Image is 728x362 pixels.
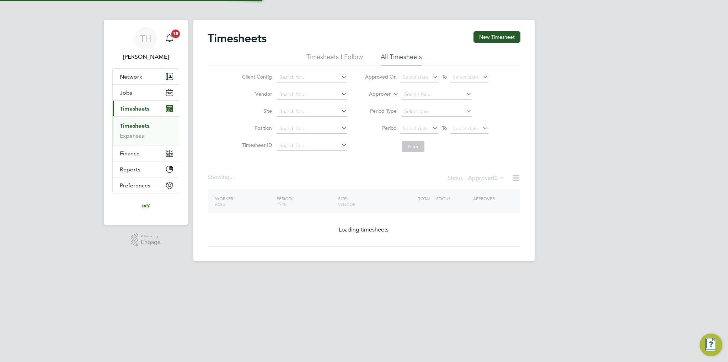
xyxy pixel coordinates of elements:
[453,125,478,132] span: Select date
[240,125,272,131] label: Position
[700,334,722,356] button: Engage Resource Center
[473,31,520,43] button: New Timesheet
[448,174,506,183] div: Status
[162,27,177,50] a: 18
[120,150,140,157] span: Finance
[120,132,144,139] a: Expenses
[365,74,397,80] label: Approved On
[171,30,180,38] span: 18
[277,141,347,151] input: Search for...
[113,145,179,161] button: Finance
[381,53,422,65] li: All Timesheets
[120,166,140,173] span: Reports
[208,31,267,46] h2: Timesheets
[208,174,235,181] div: Showing
[277,107,347,117] input: Search for...
[468,175,505,182] label: Approved
[240,91,272,97] label: Vendor
[131,233,161,247] a: Powered byEngage
[120,182,150,189] span: Preferences
[230,174,234,181] span: ...
[402,90,472,100] input: Search for...
[440,72,449,81] span: To
[403,74,428,80] span: Select date
[104,20,188,225] nav: Main navigation
[240,142,272,148] label: Timesheet ID
[140,34,151,43] span: TH
[277,124,347,134] input: Search for...
[113,85,179,100] button: Jobs
[120,73,142,80] span: Network
[359,91,391,98] label: Approver
[453,74,478,80] span: Select date
[120,122,149,129] a: Timesheets
[113,69,179,84] button: Network
[140,201,151,212] img: ivyresourcegroup-logo-retina.png
[277,90,347,100] input: Search for...
[112,53,179,61] span: Tom Harvey
[365,125,397,131] label: Period
[240,74,272,80] label: Client Config
[113,161,179,177] button: Reports
[141,239,161,245] span: Engage
[277,73,347,82] input: Search for...
[120,105,149,112] span: Timesheets
[402,141,424,152] button: Filter
[240,108,272,114] label: Site
[440,123,449,133] span: To
[113,177,179,193] button: Preferences
[120,89,132,96] span: Jobs
[402,107,472,117] input: Select one
[365,108,397,114] label: Period Type
[494,175,498,182] span: 0
[112,27,179,61] a: TH[PERSON_NAME]
[113,101,179,116] button: Timesheets
[112,201,179,212] a: Go to home page
[403,125,428,132] span: Select date
[113,116,179,145] div: Timesheets
[306,53,363,65] li: Timesheets I Follow
[141,233,161,239] span: Powered by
